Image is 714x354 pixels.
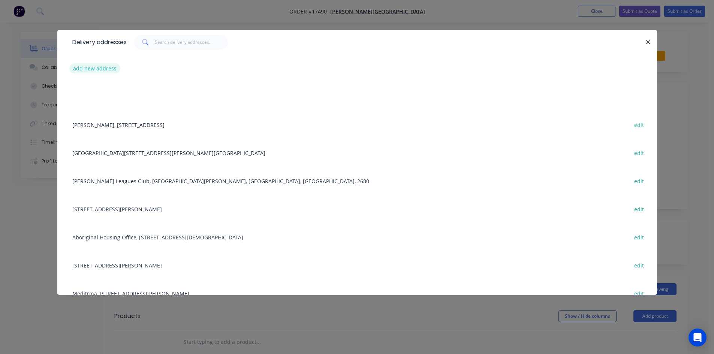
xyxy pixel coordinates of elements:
[630,232,648,242] button: edit
[69,30,127,54] div: Delivery addresses
[630,204,648,214] button: edit
[630,176,648,186] button: edit
[69,139,646,167] div: [GEOGRAPHIC_DATA][STREET_ADDRESS][PERSON_NAME][GEOGRAPHIC_DATA]
[630,119,648,130] button: edit
[69,195,646,223] div: [STREET_ADDRESS][PERSON_NAME]
[69,251,646,279] div: [STREET_ADDRESS][PERSON_NAME]
[155,35,228,50] input: Search delivery addresses...
[69,63,121,73] button: add new address
[69,279,646,307] div: Meditrina, [STREET_ADDRESS][PERSON_NAME]
[630,260,648,270] button: edit
[69,223,646,251] div: Aboriginal Housing Office, [STREET_ADDRESS][DEMOGRAPHIC_DATA]
[69,111,646,139] div: [PERSON_NAME], [STREET_ADDRESS]
[630,148,648,158] button: edit
[69,167,646,195] div: [PERSON_NAME] Leagues Club, [GEOGRAPHIC_DATA][PERSON_NAME], [GEOGRAPHIC_DATA], [GEOGRAPHIC_DATA],...
[689,329,707,347] div: Open Intercom Messenger
[630,288,648,298] button: edit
